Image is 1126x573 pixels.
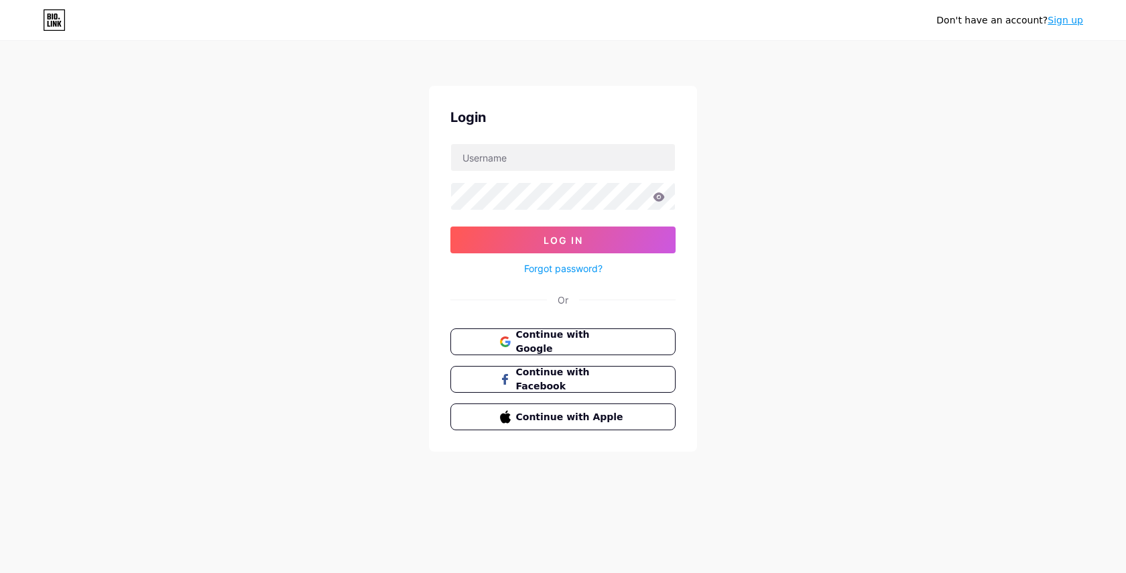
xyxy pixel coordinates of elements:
div: Login [450,107,676,127]
span: Continue with Google [516,328,627,356]
a: Forgot password? [524,261,603,275]
span: Continue with Facebook [516,365,627,393]
button: Log In [450,227,676,253]
button: Continue with Facebook [450,366,676,393]
span: Log In [544,235,583,246]
input: Username [451,144,675,171]
button: Continue with Google [450,328,676,355]
div: Or [558,293,568,307]
span: Continue with Apple [516,410,627,424]
a: Sign up [1048,15,1083,25]
div: Don't have an account? [936,13,1083,27]
button: Continue with Apple [450,403,676,430]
